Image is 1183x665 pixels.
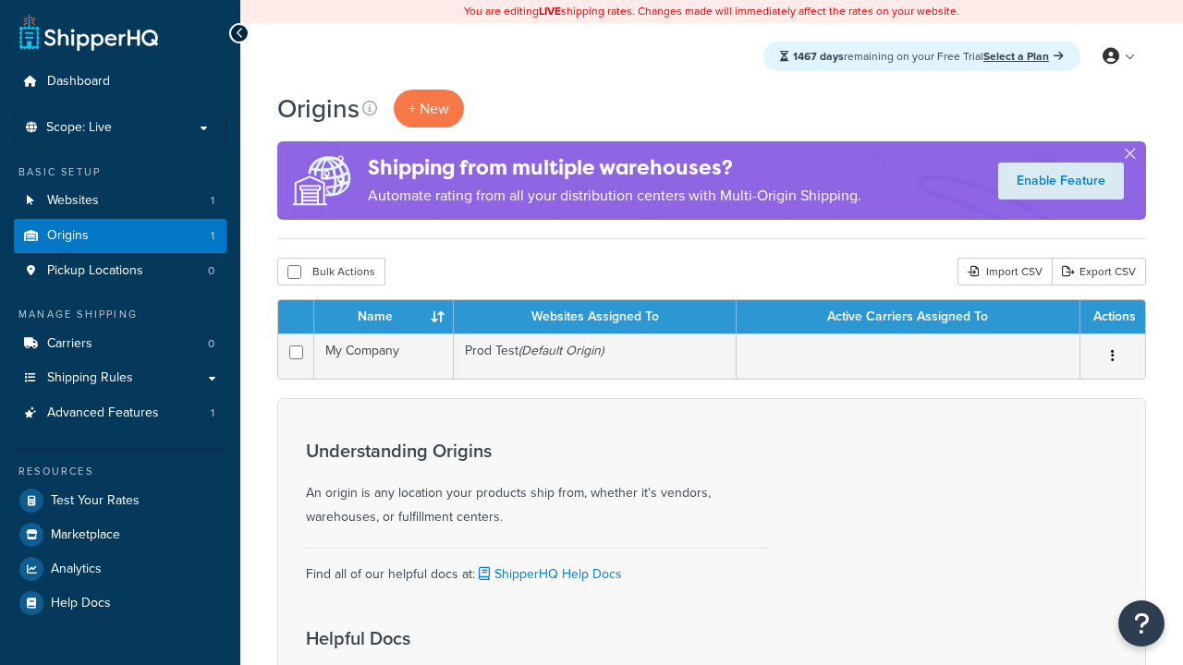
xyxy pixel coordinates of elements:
span: Help Docs [51,596,111,611]
h1: Origins [277,91,360,127]
a: Carriers 0 [14,327,226,361]
a: Select a Plan [983,48,1064,65]
b: LIVE [539,3,561,19]
span: + New [409,98,449,119]
td: My Company [314,333,454,379]
h3: Helpful Docs [306,628,672,648]
div: Find all of our helpful docs at: [306,548,768,586]
li: Pickup Locations [14,254,226,288]
a: Pickup Locations 0 [14,254,226,288]
div: remaining on your Free Trial [763,42,1080,71]
a: Enable Feature [998,163,1124,199]
a: Shipping Rules [14,361,226,395]
span: 1 [211,405,214,421]
a: Origins 1 [14,219,226,253]
span: 1 [211,193,214,209]
i: (Default Origin) [518,341,604,360]
a: Export CSV [1052,258,1146,285]
span: Dashboard [47,74,110,90]
span: Origins [47,228,89,244]
img: ad-origins-multi-dfa493678c5a35abed25fd24b4b8a3fa3505936ce257c16c00bdefe2f3200be3.png [277,141,368,220]
th: Actions [1080,300,1145,333]
td: Prod Test [454,333,737,379]
a: Test Your Rates [14,484,226,517]
span: Marketplace [51,527,120,543]
div: Basic Setup [14,164,226,180]
button: Open Resource Center [1118,600,1165,647]
a: Analytics [14,552,226,586]
div: Import CSV [957,258,1052,285]
span: Shipping Rules [47,370,133,386]
span: Carriers [47,336,92,352]
span: Advanced Features [47,405,159,421]
a: Advanced Features 1 [14,396,226,430]
strong: 1467 days [793,48,844,65]
a: Websites 1 [14,184,226,218]
div: Resources [14,464,226,479]
span: Analytics [51,562,102,577]
button: Bulk Actions [277,258,385,285]
a: Dashboard [14,65,226,99]
li: Carriers [14,327,226,361]
a: ShipperHQ Help Docs [475,564,622,584]
li: Websites [14,184,226,218]
a: ShipperHQ Home [19,14,158,51]
h3: Understanding Origins [306,441,768,461]
div: An origin is any location your products ship from, whether it's vendors, warehouses, or fulfillme... [306,441,768,529]
p: Automate rating from all your distribution centers with Multi-Origin Shipping. [368,183,861,209]
a: + New [394,90,464,127]
span: 0 [208,263,214,279]
span: 0 [208,336,214,352]
a: Marketplace [14,518,226,551]
span: Scope: Live [46,120,112,136]
span: Websites [47,193,99,209]
div: Manage Shipping [14,307,226,322]
a: Help Docs [14,586,226,620]
span: Pickup Locations [47,263,143,279]
span: Test Your Rates [51,493,140,509]
li: Origins [14,219,226,253]
th: Websites Assigned To [454,300,737,333]
th: Name : activate to sort column ascending [314,300,454,333]
h4: Shipping from multiple warehouses? [368,152,861,183]
li: Advanced Features [14,396,226,430]
span: 1 [211,228,214,244]
th: Active Carriers Assigned To [737,300,1080,333]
